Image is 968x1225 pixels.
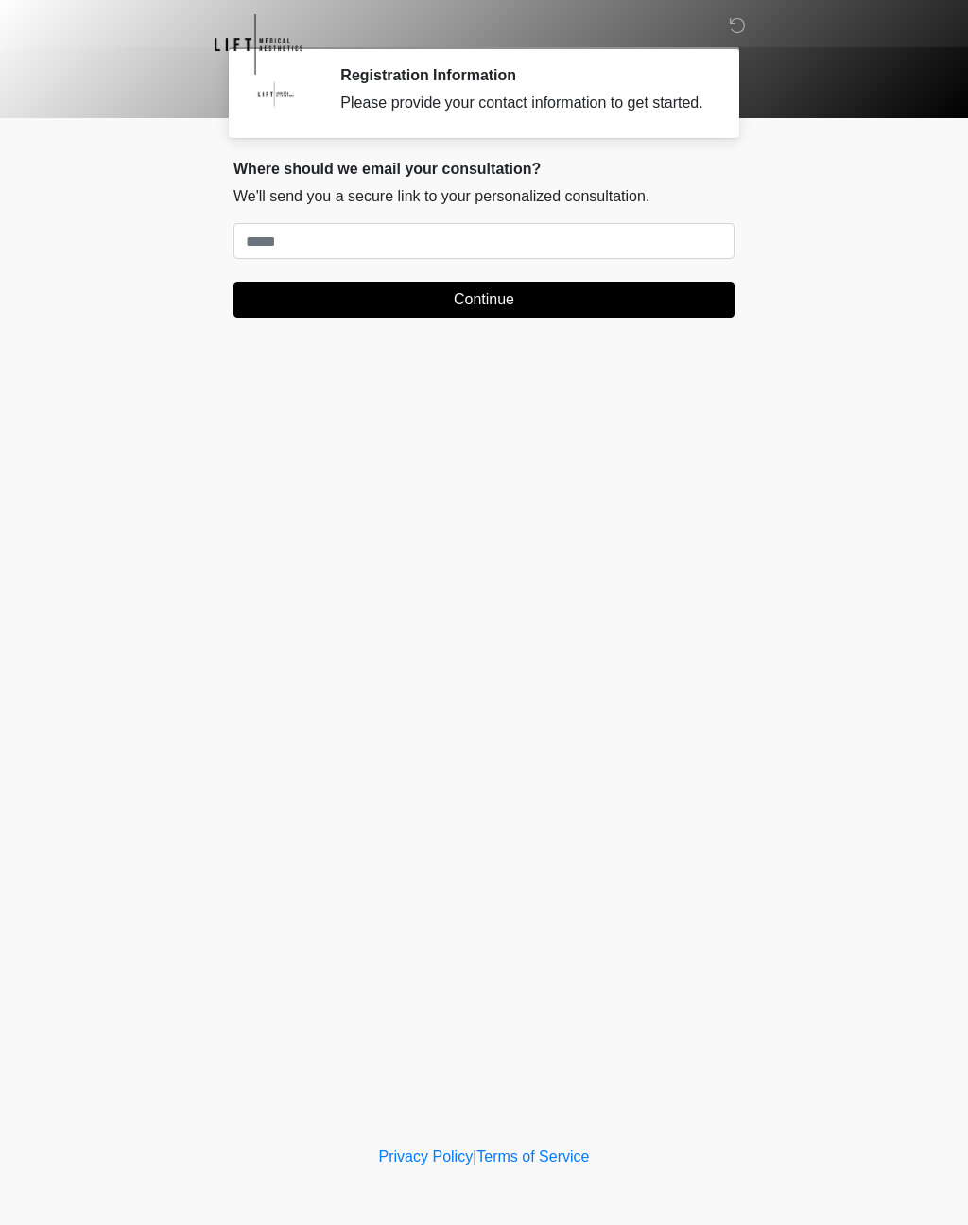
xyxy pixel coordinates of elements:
div: Please provide your contact information to get started. [340,92,706,114]
a: Terms of Service [476,1148,589,1165]
p: We'll send you a secure link to your personalized consultation. [233,185,735,208]
h2: Where should we email your consultation? [233,160,735,178]
a: Privacy Policy [379,1148,474,1165]
img: Agent Avatar [248,66,304,123]
button: Continue [233,282,735,318]
img: Lift Medical Aesthetics Logo [215,14,302,75]
a: | [473,1148,476,1165]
